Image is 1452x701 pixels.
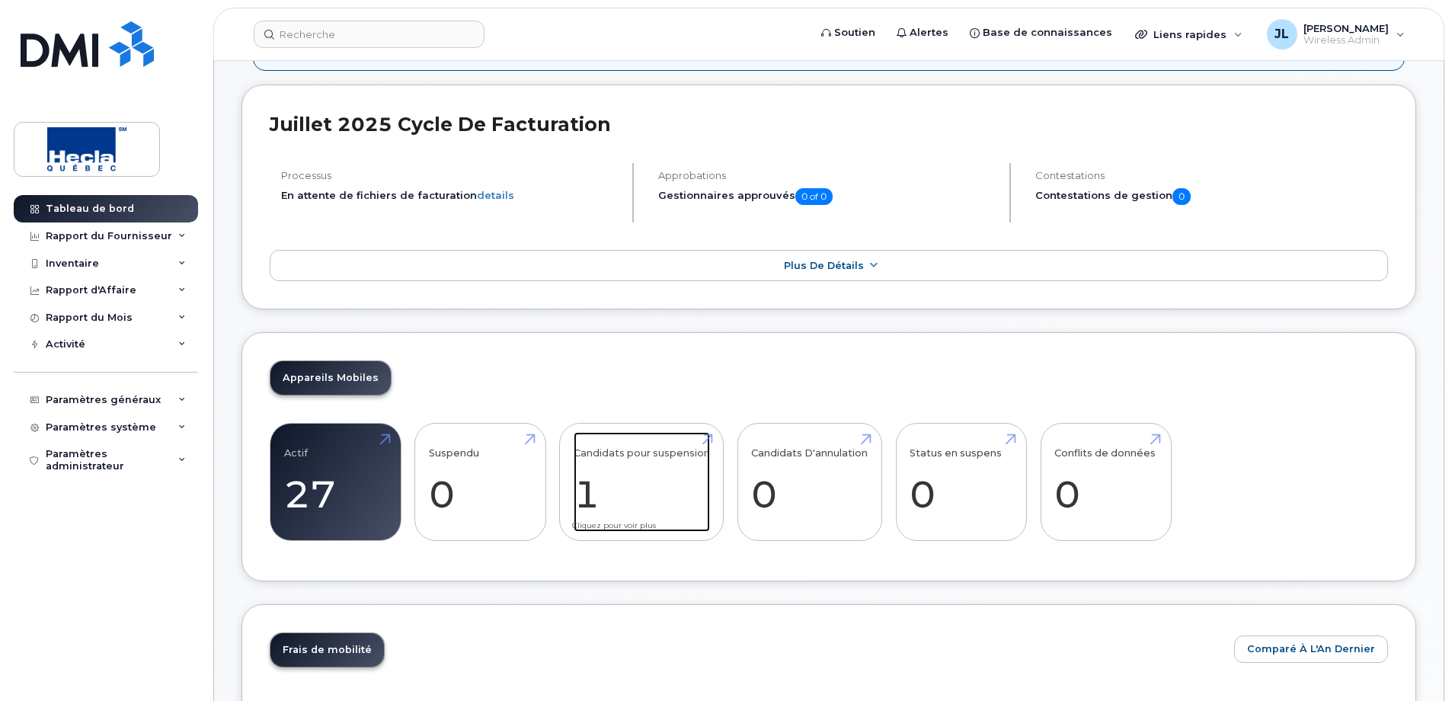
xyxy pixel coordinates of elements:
a: Alertes [886,18,959,48]
a: Soutien [811,18,886,48]
a: Conflits de données 0 [1054,432,1157,533]
li: En attente de fichiers de facturation [281,188,619,203]
span: Soutien [834,25,875,40]
h2: juillet 2025 Cycle de facturation [270,113,1388,136]
a: Appareils Mobiles [270,361,391,395]
span: 0 of 0 [795,188,833,205]
a: Status en suspens 0 [910,432,1012,533]
span: Alertes [910,25,948,40]
a: Frais de mobilité [270,633,384,667]
span: Wireless Admin [1303,34,1389,46]
h4: Approbations [658,170,996,181]
a: Suspendu 0 [429,432,532,533]
a: details [477,189,514,201]
div: Liens rapides [1124,19,1253,50]
span: Comparé à l'An Dernier [1247,642,1375,656]
button: Comparé à l'An Dernier [1234,635,1388,663]
span: [PERSON_NAME] [1303,22,1389,34]
span: Liens rapides [1153,28,1227,40]
a: Candidats pour suspension 1 [574,432,710,533]
span: JL [1274,25,1289,43]
a: Actif 27 [284,432,387,533]
h5: Contestations de gestion [1035,188,1388,205]
h4: Contestations [1035,170,1388,181]
span: Plus de détails [784,260,864,271]
a: Candidats D'annulation 0 [751,432,868,533]
a: Base de connaissances [959,18,1123,48]
span: Base de connaissances [983,25,1112,40]
h4: Processus [281,170,619,181]
span: 0 [1172,188,1191,205]
input: Recherche [254,21,485,48]
h5: Gestionnaires approuvés [658,188,996,205]
div: Jonathan Larochelle [1256,19,1415,50]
